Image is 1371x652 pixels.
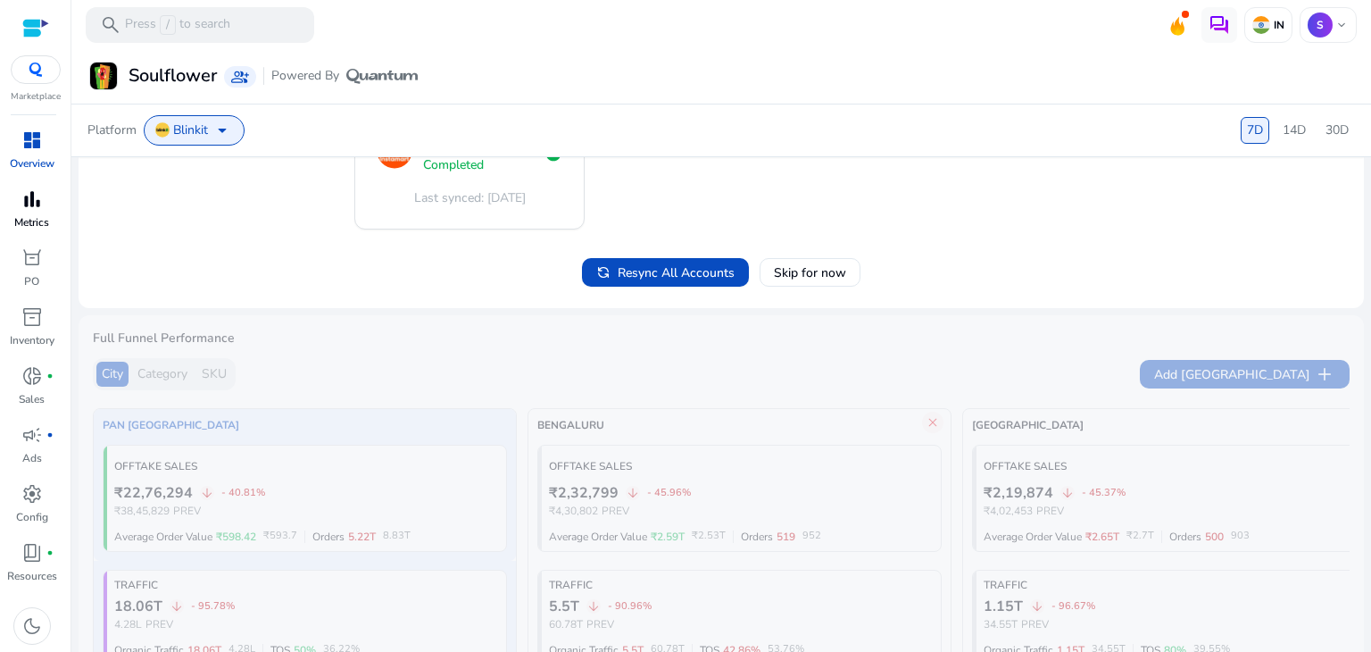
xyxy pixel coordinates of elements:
span: dark_mode [21,615,43,637]
span: bar_chart [21,188,43,210]
p: PO [24,273,39,289]
img: Soulflower [90,63,117,89]
span: campaign [21,424,43,446]
span: group_add [231,68,249,86]
span: book_4 [21,542,43,564]
img: in.svg [1252,16,1270,34]
span: fiber_manual_record [46,549,54,556]
p: S [1308,13,1333,38]
button: Resync All Accounts [582,258,749,287]
p: Ads [22,450,42,466]
h3: Soulflower [129,65,217,87]
a: group_add [224,66,256,88]
p: IN [1270,18,1284,32]
p: Press to search [125,15,230,35]
span: Platform [87,121,137,139]
p: Marketplace [11,90,61,104]
span: Skip for now [774,263,846,282]
span: arrow_drop_down [212,120,233,141]
span: Blinkit [173,121,208,139]
span: inventory_2 [21,306,43,328]
p: Metrics [14,214,49,230]
img: QC-logo.svg [20,63,52,77]
button: Skip for now [760,258,860,287]
span: dashboard [21,130,43,151]
span: keyboard_arrow_down [1334,18,1349,32]
span: search [100,14,121,36]
span: orders [21,247,43,269]
span: settings [21,483,43,505]
p: Config [16,509,48,525]
span: Completed [423,156,484,173]
div: 30D [1319,117,1355,144]
div: 14D [1276,117,1312,144]
p: Sales [19,391,45,407]
span: check_circle [544,145,562,163]
span: fiber_manual_record [46,372,54,380]
div: [DATE] [377,189,562,207]
p: Inventory [10,332,54,348]
span: Powered By [271,67,339,85]
span: Last synced: [414,189,484,207]
div: 7D [1241,117,1269,144]
span: / [160,15,176,35]
p: Resources [7,568,57,584]
span: Resync All Accounts [618,263,735,282]
span: donut_small [21,365,43,387]
span: fiber_manual_record [46,431,54,439]
img: Blinkit [155,122,170,137]
p: Overview [10,155,54,171]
